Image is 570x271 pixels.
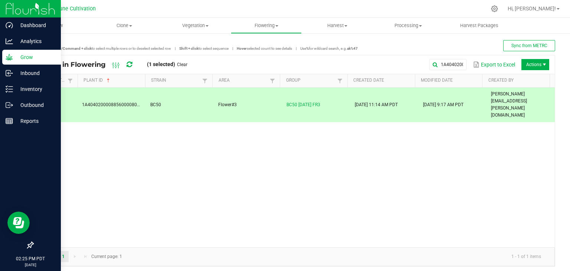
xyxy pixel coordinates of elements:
[13,37,58,46] p: Analytics
[13,53,58,62] p: Grow
[503,40,555,51] button: Sync from METRC
[6,22,13,29] inline-svg: Dashboard
[13,21,58,30] p: Dashboard
[471,58,517,71] button: Export to Excel
[231,22,301,29] span: Flowering
[147,61,175,67] span: (1 selected)
[13,69,58,78] p: Inbound
[6,37,13,45] inline-svg: Analytics
[179,46,229,50] span: to select sequence
[89,18,160,33] a: Clone
[6,69,13,77] inline-svg: Inbound
[521,59,549,70] li: Actions
[3,262,58,268] p: [DATE]
[231,18,302,33] a: Flowering
[66,76,75,85] a: Filter
[160,22,230,29] span: Vegetation
[3,255,58,262] p: 02:25 PM PDT
[229,46,237,51] span: |
[355,102,398,107] span: [DATE] 11:14 AM PDT
[6,101,13,109] inline-svg: Outbound
[302,22,372,29] span: Harvest
[13,101,58,110] p: Outbound
[82,102,145,107] span: 1A4040200008856000080057
[7,212,30,234] iframe: Resource center
[58,251,69,262] a: Page 1
[6,53,13,61] inline-svg: Grow
[302,18,373,33] a: Harvest
[89,22,159,29] span: Clone
[508,6,556,12] span: Hi, [PERSON_NAME]!
[200,76,209,85] a: Filter
[286,78,335,84] a: GroupSortable
[373,18,444,33] a: Processing
[429,59,466,70] input: Search
[219,78,268,84] a: AreaSortable
[491,91,527,118] span: [PERSON_NAME][EMAIL_ADDRESS][PERSON_NAME][DOMAIN_NAME]
[292,46,300,51] span: |
[511,43,547,48] span: Sync from METRC
[179,46,199,50] strong: Shift + click
[160,18,231,33] a: Vegetation
[83,78,142,84] a: Plant IDSortable
[353,78,412,84] a: Created DateSortable
[151,78,200,84] a: StrainSortable
[373,22,443,29] span: Processing
[306,46,309,50] strong: %
[450,22,508,29] span: Harvest Packages
[55,46,171,50] span: to select multiple rows or to deselect selected row
[105,78,111,84] span: Sortable
[6,85,13,93] inline-svg: Inventory
[127,251,547,263] kendo-pager-info: 1 - 1 of 1 items
[218,102,237,107] span: Flower#3
[421,78,479,84] a: Modified DateSortable
[237,46,247,50] strong: Hover
[13,85,58,94] p: Inventory
[150,102,161,107] span: BC50
[268,76,277,85] a: Filter
[6,117,13,125] inline-svg: Reports
[347,46,358,50] strong: ak%47
[490,5,499,12] div: Manage settings
[33,247,555,266] kendo-pager: Current page: 1
[177,62,187,68] a: Clear
[13,117,58,125] p: Reports
[488,78,547,84] a: Created BySortable
[335,76,344,85] a: Filter
[56,6,96,12] span: Dune Cultivation
[423,102,463,107] span: [DATE] 9:17 AM PDT
[171,46,179,51] span: |
[55,46,92,50] strong: Ctrl/Command + click
[444,18,515,33] a: Harvest Packages
[286,102,320,107] a: BC50 [DATE] FR3
[237,46,292,50] span: selected count to see details
[300,46,358,50] span: Use for wildcard search, e.g.
[39,58,193,71] div: Plants in Flowering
